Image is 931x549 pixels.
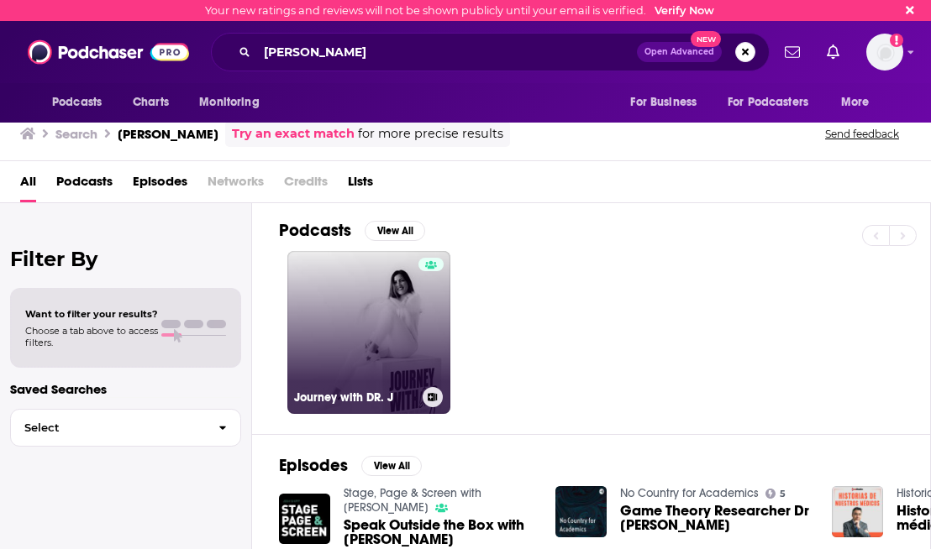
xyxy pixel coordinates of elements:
span: Game Theory Researcher Dr [PERSON_NAME] [620,504,812,532]
a: Speak Outside the Box with Dr. Julia Garcia [344,518,535,546]
button: View All [365,221,425,241]
span: 5 [780,490,786,498]
button: open menu [829,86,891,118]
a: No Country for Academics [620,486,759,500]
h3: [PERSON_NAME] [118,126,218,142]
a: Stage, Page & Screen with Josh Shipp [344,486,481,515]
button: Send feedback [820,127,904,141]
a: Verify Now [655,4,714,17]
a: Podcasts [56,168,113,202]
span: Choose a tab above to access filters. [25,325,158,348]
button: Show profile menu [866,34,903,71]
h3: Journey with DR. J [294,390,416,405]
a: EpisodesView All [279,455,422,476]
a: Game Theory Researcher Dr Julian Garcia [620,504,812,532]
img: Speak Outside the Box with Dr. Julia Garcia [279,494,330,545]
svg: Email not verified [890,34,903,47]
img: Game Theory Researcher Dr Julian Garcia [555,486,607,537]
a: Show notifications dropdown [820,38,846,66]
img: Historias de nuestros médicos: Dr. Julián García Sánchez [832,486,883,537]
span: New [691,31,721,47]
button: Select [10,409,241,447]
h2: Filter By [10,247,241,271]
span: for more precise results [358,124,503,144]
a: 5 [765,489,786,499]
button: open menu [187,86,281,118]
span: Networks [208,168,264,202]
input: Search podcasts, credits, & more... [257,39,637,65]
h2: Episodes [279,455,348,476]
span: More [841,91,870,114]
span: For Business [630,91,697,114]
button: open menu [618,86,718,118]
span: Select [11,422,205,433]
a: Try an exact match [232,124,355,144]
div: Your new ratings and reviews will not be shown publicly until your email is verified. [205,4,714,17]
h2: Podcasts [279,220,351,241]
a: PodcastsView All [279,220,425,241]
span: Open Advanced [644,48,714,56]
button: open menu [40,86,124,118]
a: All [20,168,36,202]
span: Credits [284,168,328,202]
p: Saved Searches [10,381,241,397]
img: User Profile [866,34,903,71]
a: Charts [122,86,179,118]
a: Show notifications dropdown [778,38,807,66]
div: Search podcasts, credits, & more... [211,33,770,71]
span: For Podcasters [728,91,808,114]
span: Charts [133,91,169,114]
h3: Search [55,126,97,142]
a: Episodes [133,168,187,202]
span: Want to filter your results? [25,308,158,320]
span: Logged in as B_Tucker [866,34,903,71]
span: Monitoring [199,91,259,114]
img: Podchaser - Follow, Share and Rate Podcasts [28,36,189,68]
button: Open AdvancedNew [637,42,722,62]
span: Speak Outside the Box with [PERSON_NAME] [344,518,535,546]
button: View All [361,456,422,476]
span: Podcasts [52,91,102,114]
a: Journey with DR. J [287,251,450,414]
a: Lists [348,168,373,202]
button: open menu [717,86,833,118]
